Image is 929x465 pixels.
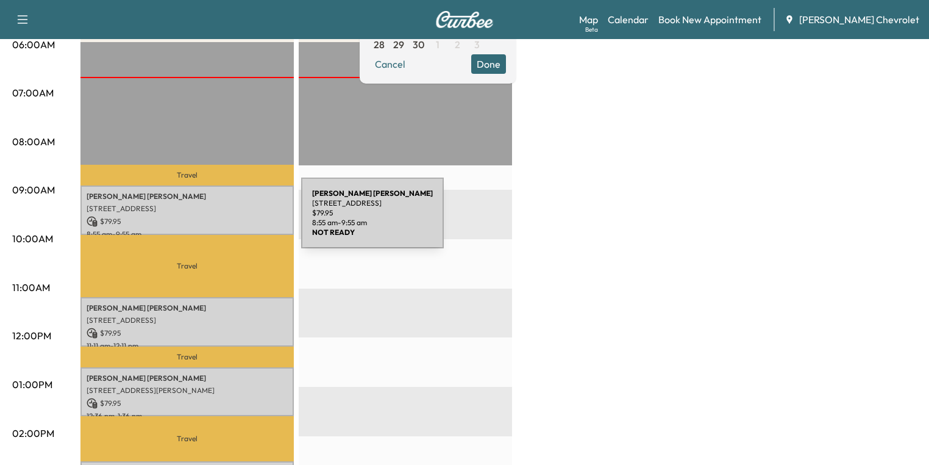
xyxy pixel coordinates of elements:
[80,416,294,461] p: Travel
[80,165,294,186] p: Travel
[87,303,288,313] p: [PERSON_NAME] [PERSON_NAME]
[369,54,411,74] button: Cancel
[87,216,288,227] p: $ 79.95
[579,12,598,27] a: MapBeta
[87,411,288,421] p: 12:36 pm - 1:36 pm
[585,25,598,34] div: Beta
[608,12,649,27] a: Calendar
[12,134,55,149] p: 08:00AM
[436,37,440,52] span: 1
[87,386,288,395] p: [STREET_ADDRESS][PERSON_NAME]
[87,315,288,325] p: [STREET_ADDRESS]
[12,280,50,295] p: 11:00AM
[87,192,288,201] p: [PERSON_NAME] [PERSON_NAME]
[799,12,919,27] span: [PERSON_NAME] Chevrolet
[87,398,288,409] p: $ 79.95
[374,37,385,52] span: 28
[87,229,288,239] p: 8:55 am - 9:55 am
[80,235,294,297] p: Travel
[435,11,494,28] img: Curbee Logo
[12,377,52,392] p: 01:00PM
[12,328,51,343] p: 12:00PM
[80,347,294,367] p: Travel
[12,182,55,197] p: 09:00AM
[393,37,404,52] span: 29
[87,204,288,214] p: [STREET_ADDRESS]
[87,373,288,383] p: [PERSON_NAME] [PERSON_NAME]
[87,328,288,339] p: $ 79.95
[413,37,424,52] span: 30
[12,37,55,52] p: 06:00AM
[12,85,54,100] p: 07:00AM
[658,12,761,27] a: Book New Appointment
[12,231,53,246] p: 10:00AM
[471,54,506,74] button: Done
[455,37,460,52] span: 2
[12,426,54,441] p: 02:00PM
[87,341,288,351] p: 11:11 am - 12:11 pm
[474,37,480,52] span: 3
